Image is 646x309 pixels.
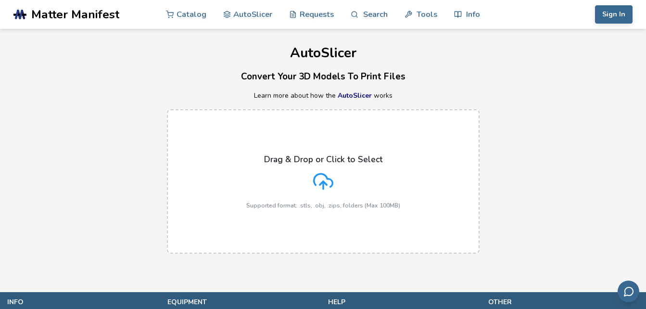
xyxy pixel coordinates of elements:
p: Supported format: .stls, .obj, .zips, folders (Max 100MB) [246,202,400,209]
span: Matter Manifest [31,8,119,21]
button: Send feedback via email [618,281,639,302]
p: help [328,297,479,307]
p: Drag & Drop or Click to Select [264,154,382,164]
p: equipment [167,297,318,307]
button: Sign In [595,5,633,24]
p: other [488,297,639,307]
p: info [7,297,158,307]
a: AutoSlicer [338,91,372,100]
